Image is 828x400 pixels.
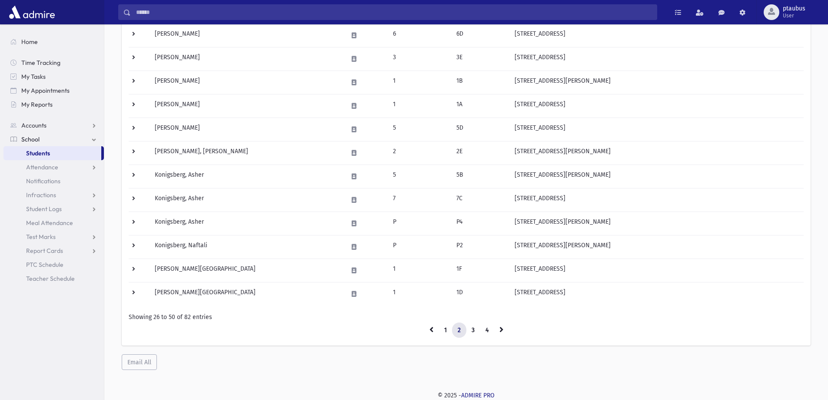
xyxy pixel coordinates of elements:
span: Home [21,38,38,46]
td: [STREET_ADDRESS][PERSON_NAME] [509,141,804,165]
span: Students [26,149,50,157]
a: Attendance [3,160,104,174]
span: My Reports [21,101,53,108]
td: [STREET_ADDRESS][PERSON_NAME] [509,235,804,259]
td: [STREET_ADDRESS][PERSON_NAME] [509,165,804,188]
td: 1F [451,259,509,282]
span: My Tasks [21,73,46,81]
td: [STREET_ADDRESS] [509,118,804,141]
span: Notifications [26,177,60,185]
td: [STREET_ADDRESS] [509,47,804,71]
td: 5B [451,165,509,188]
td: 1 [388,259,452,282]
td: Konigsberg, Asher [150,212,343,235]
td: [PERSON_NAME][GEOGRAPHIC_DATA] [150,282,343,306]
td: [PERSON_NAME] [150,71,343,94]
a: ADMIRE PRO [461,392,495,399]
td: [PERSON_NAME] [150,94,343,118]
span: ptaubus [783,5,805,12]
span: School [21,135,40,143]
td: [STREET_ADDRESS][PERSON_NAME] [509,71,804,94]
td: [PERSON_NAME] [150,24,343,47]
td: 5 [388,118,452,141]
img: AdmirePro [7,3,57,21]
td: P [388,212,452,235]
a: Time Tracking [3,56,104,70]
td: [STREET_ADDRESS] [509,24,804,47]
td: [STREET_ADDRESS] [509,282,804,306]
td: P4 [451,212,509,235]
span: Meal Attendance [26,219,73,227]
td: [STREET_ADDRESS] [509,94,804,118]
a: Report Cards [3,244,104,258]
td: 5 [388,165,452,188]
span: PTC Schedule [26,261,63,269]
td: 7C [451,188,509,212]
td: [PERSON_NAME] [150,47,343,71]
a: Infractions [3,188,104,202]
span: Teacher Schedule [26,275,75,282]
input: Search [131,4,657,20]
a: PTC Schedule [3,258,104,272]
td: [STREET_ADDRESS][PERSON_NAME] [509,212,804,235]
td: P2 [451,235,509,259]
a: Meal Attendance [3,216,104,230]
td: [STREET_ADDRESS] [509,259,804,282]
div: © 2025 - [118,391,814,400]
span: Accounts [21,121,47,129]
span: Test Marks [26,233,56,241]
a: Teacher Schedule [3,272,104,286]
a: 1 [439,323,452,338]
span: Time Tracking [21,59,60,67]
td: 1 [388,282,452,306]
span: User [783,12,805,19]
a: Test Marks [3,230,104,244]
td: 3 [388,47,452,71]
td: [STREET_ADDRESS] [509,188,804,212]
td: 1 [388,71,452,94]
span: Report Cards [26,247,63,255]
td: Konigsberg, Asher [150,188,343,212]
span: My Appointments [21,87,70,94]
td: Konigsberg, Asher [150,165,343,188]
td: 1 [388,94,452,118]
span: Student Logs [26,205,62,213]
td: [PERSON_NAME], [PERSON_NAME] [150,141,343,165]
a: My Reports [3,97,104,111]
a: Home [3,35,104,49]
td: 2E [451,141,509,165]
a: 2 [452,323,466,338]
a: Students [3,146,101,160]
span: Infractions [26,191,56,199]
td: 6D [451,24,509,47]
td: 1B [451,71,509,94]
td: 5D [451,118,509,141]
a: 3 [466,323,480,338]
a: 4 [480,323,494,338]
td: [PERSON_NAME][GEOGRAPHIC_DATA] [150,259,343,282]
a: Notifications [3,174,104,188]
td: 3E [451,47,509,71]
td: 1A [451,94,509,118]
td: P [388,235,452,259]
a: School [3,132,104,146]
div: Showing 26 to 50 of 82 entries [129,313,804,322]
a: My Tasks [3,70,104,84]
td: 1D [451,282,509,306]
a: My Appointments [3,84,104,97]
td: 6 [388,24,452,47]
a: Student Logs [3,202,104,216]
span: Attendance [26,163,58,171]
a: Accounts [3,118,104,132]
button: Email All [122,354,157,370]
td: 7 [388,188,452,212]
td: Konigsberg, Naftali [150,235,343,259]
td: 2 [388,141,452,165]
td: [PERSON_NAME] [150,118,343,141]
